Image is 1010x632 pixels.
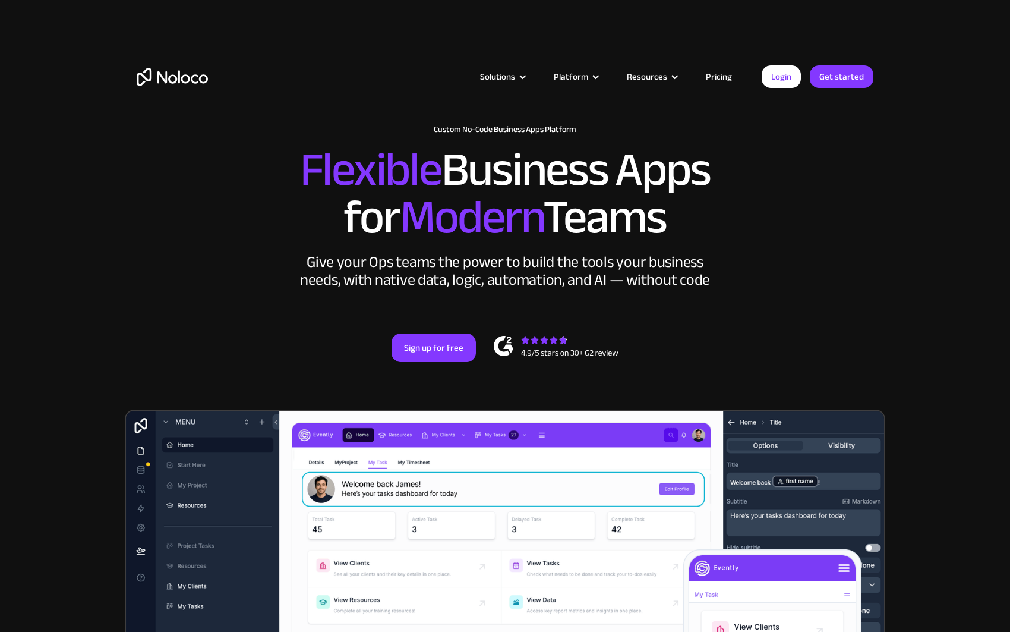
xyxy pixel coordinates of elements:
[137,146,873,241] h2: Business Apps for Teams
[480,69,515,84] div: Solutions
[400,173,543,262] span: Modern
[691,69,747,84] a: Pricing
[810,65,873,88] a: Get started
[465,69,539,84] div: Solutions
[539,69,612,84] div: Platform
[297,253,713,289] div: Give your Ops teams the power to build the tools your business needs, with native data, logic, au...
[392,334,476,362] a: Sign up for free
[627,69,667,84] div: Resources
[762,65,801,88] a: Login
[300,125,441,214] span: Flexible
[137,68,208,86] a: home
[554,69,588,84] div: Platform
[612,69,691,84] div: Resources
